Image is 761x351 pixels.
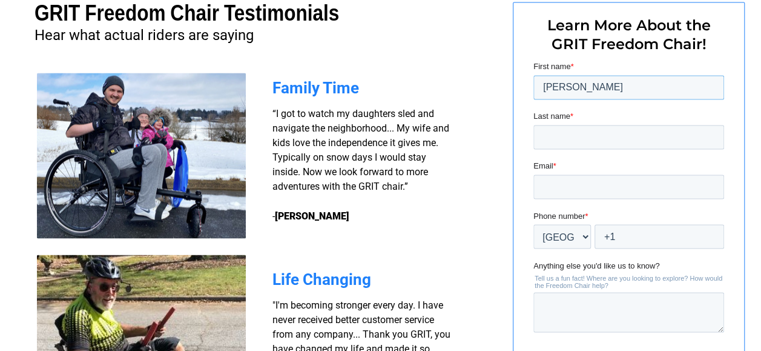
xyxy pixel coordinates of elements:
[272,108,449,221] span: “I got to watch my daughters sled and navigate the neighborhood... My wife and kids love the inde...
[272,270,371,288] span: Life Changing
[272,79,359,97] span: Family Time
[547,16,711,53] span: Learn More About the GRIT Freedom Chair!
[35,1,339,25] span: GRIT Freedom Chair Testimonials
[275,210,349,221] strong: [PERSON_NAME]
[35,27,254,44] span: Hear what actual riders are saying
